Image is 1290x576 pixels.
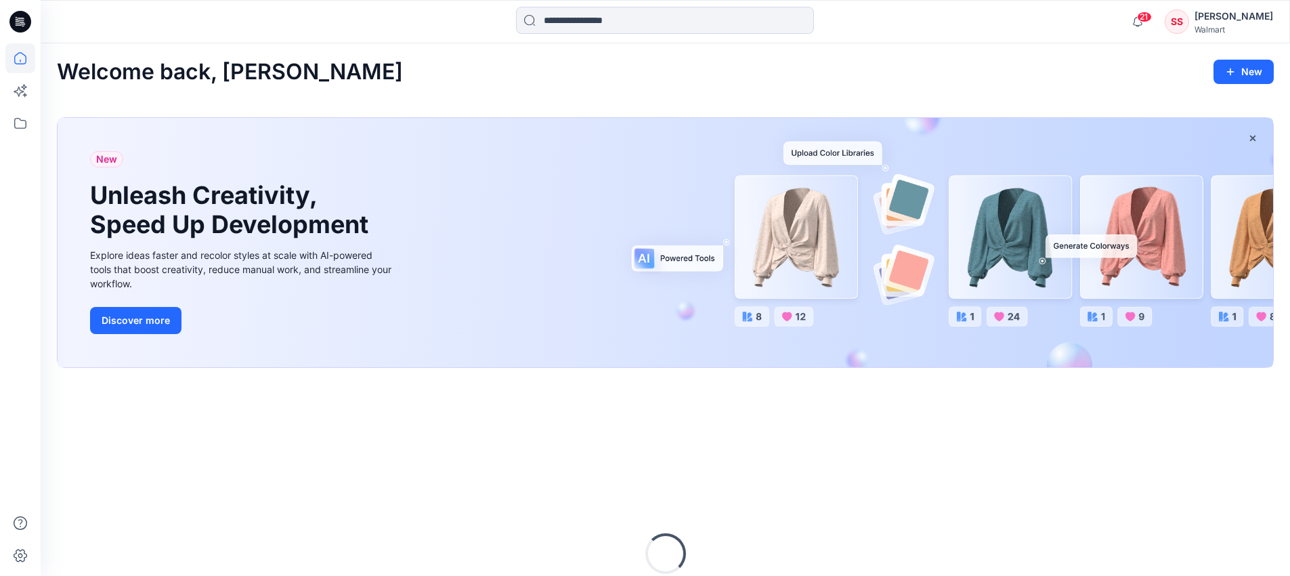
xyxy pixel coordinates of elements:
div: Walmart [1195,24,1273,35]
h2: Welcome back, [PERSON_NAME] [57,60,403,85]
button: Discover more [90,307,181,334]
a: Discover more [90,307,395,334]
button: New [1213,60,1274,84]
span: 21 [1137,12,1152,22]
span: New [96,151,117,167]
div: [PERSON_NAME] [1195,8,1273,24]
div: Explore ideas faster and recolor styles at scale with AI-powered tools that boost creativity, red... [90,248,395,291]
div: SS [1165,9,1189,34]
h1: Unleash Creativity, Speed Up Development [90,181,374,239]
